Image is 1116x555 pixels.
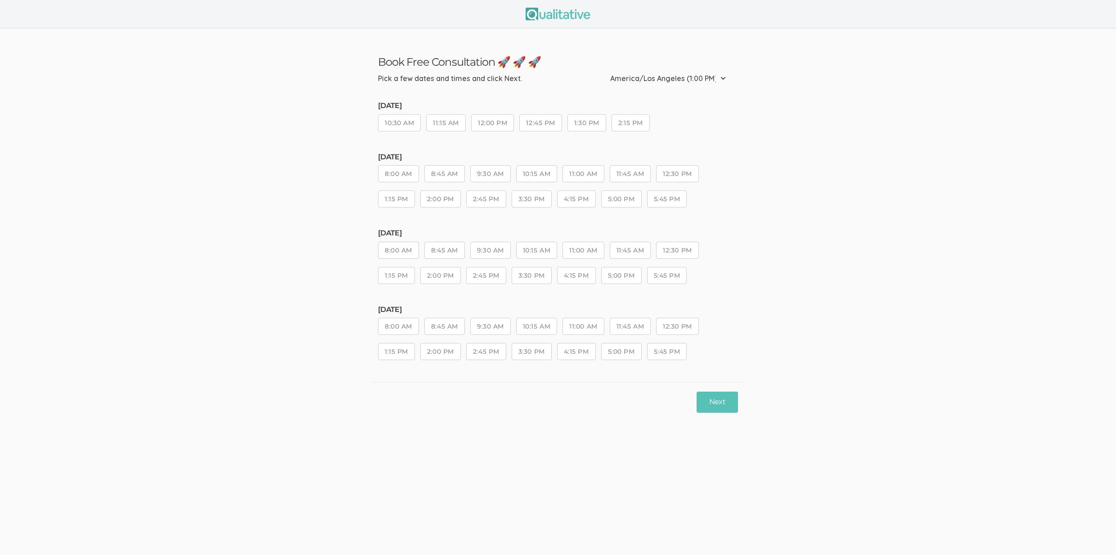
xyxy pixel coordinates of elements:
[612,114,650,131] button: 2:15 PM
[516,165,557,182] button: 10:15 AM
[378,242,419,259] button: 8:00 AM
[378,306,738,314] h5: [DATE]
[470,165,511,182] button: 9:30 AM
[656,242,698,259] button: 12:30 PM
[378,153,738,161] h5: [DATE]
[470,242,511,259] button: 9:30 AM
[526,8,590,20] img: Qualitative
[610,318,651,335] button: 11:45 AM
[610,242,651,259] button: 11:45 AM
[378,55,738,68] h3: Book Free Consultation 🚀 🚀 🚀
[601,267,642,284] button: 5:00 PM
[378,229,738,237] h5: [DATE]
[516,318,557,335] button: 10:15 AM
[516,242,557,259] button: 10:15 AM
[378,267,415,284] button: 1:15 PM
[378,73,522,84] div: Pick a few dates and times and click Next.
[378,190,415,208] button: 1:15 PM
[471,114,514,131] button: 12:00 PM
[378,102,738,110] h5: [DATE]
[562,165,604,182] button: 11:00 AM
[466,267,506,284] button: 2:45 PM
[424,165,465,182] button: 8:45 AM
[647,190,687,208] button: 5:45 PM
[697,392,738,413] button: Next
[610,165,651,182] button: 11:45 AM
[519,114,562,131] button: 12:45 PM
[378,318,419,335] button: 8:00 AM
[567,114,606,131] button: 1:30 PM
[557,343,596,360] button: 4:15 PM
[470,318,511,335] button: 9:30 AM
[424,318,465,335] button: 8:45 AM
[601,190,642,208] button: 5:00 PM
[656,165,698,182] button: 12:30 PM
[557,190,596,208] button: 4:15 PM
[424,242,465,259] button: 8:45 AM
[420,343,461,360] button: 2:00 PM
[420,267,461,284] button: 2:00 PM
[378,165,419,182] button: 8:00 AM
[647,343,687,360] button: 5:45 PM
[378,114,421,131] button: 10:30 AM
[512,190,552,208] button: 3:30 PM
[647,267,687,284] button: 5:45 PM
[466,343,506,360] button: 2:45 PM
[466,190,506,208] button: 2:45 PM
[426,114,465,131] button: 11:15 AM
[562,318,604,335] button: 11:00 AM
[656,318,698,335] button: 12:30 PM
[512,267,552,284] button: 3:30 PM
[420,190,461,208] button: 2:00 PM
[601,343,642,360] button: 5:00 PM
[557,267,596,284] button: 4:15 PM
[562,242,604,259] button: 11:00 AM
[512,343,552,360] button: 3:30 PM
[378,343,415,360] button: 1:15 PM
